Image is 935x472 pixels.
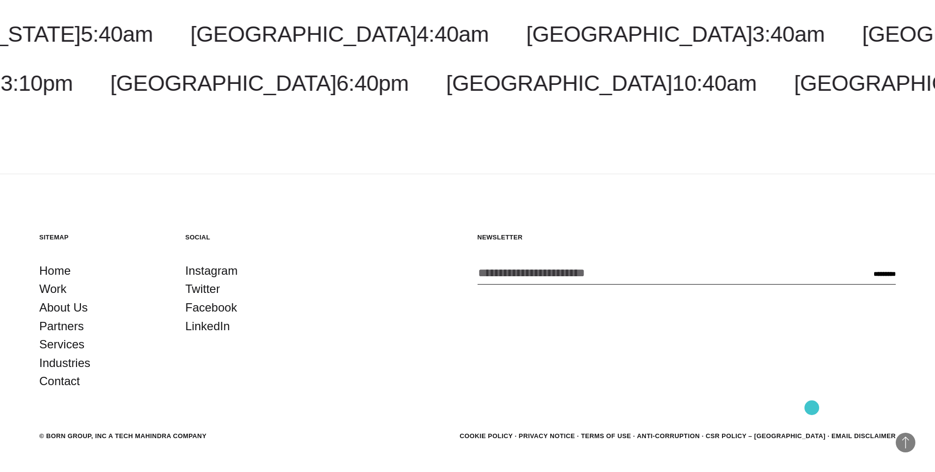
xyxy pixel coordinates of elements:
a: Terms of Use [581,432,631,440]
a: [GEOGRAPHIC_DATA]4:40am [190,22,489,47]
a: [GEOGRAPHIC_DATA]6:40pm [110,71,409,96]
a: [GEOGRAPHIC_DATA]3:40am [526,22,825,47]
span: 3:10pm [0,71,73,96]
button: Back to Top [896,433,915,452]
span: 3:40am [752,22,825,47]
a: Partners [39,317,84,336]
a: Work [39,280,67,298]
span: 6:40pm [336,71,408,96]
a: CSR POLICY – [GEOGRAPHIC_DATA] [706,432,826,440]
div: © BORN GROUP, INC A Tech Mahindra Company [39,431,207,441]
a: Privacy Notice [519,432,575,440]
a: Email Disclaimer [831,432,896,440]
a: Facebook [186,298,237,317]
h5: Sitemap [39,233,166,241]
span: 5:40am [80,22,153,47]
a: Instagram [186,262,238,280]
a: LinkedIn [186,317,230,336]
a: About Us [39,298,88,317]
a: Home [39,262,71,280]
h5: Social [186,233,312,241]
a: Contact [39,372,80,391]
a: [GEOGRAPHIC_DATA]10:40am [446,71,757,96]
a: Anti-Corruption [637,432,700,440]
a: Services [39,335,84,354]
a: Industries [39,354,90,372]
span: 10:40am [672,71,757,96]
span: 4:40am [417,22,489,47]
h5: Newsletter [478,233,896,241]
a: Twitter [186,280,220,298]
a: Cookie Policy [459,432,512,440]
